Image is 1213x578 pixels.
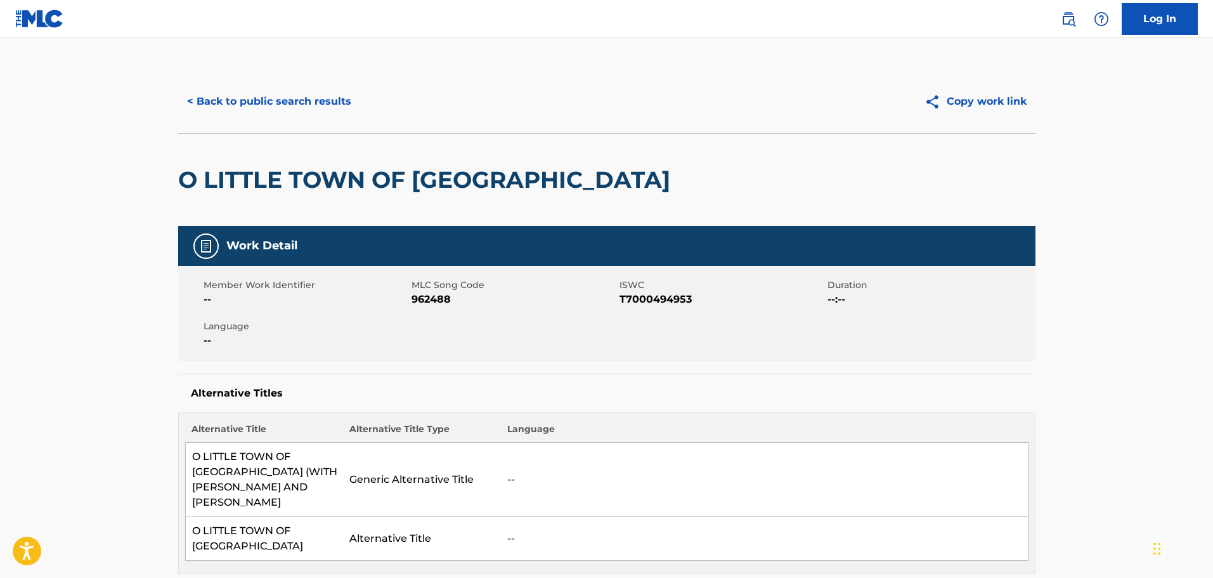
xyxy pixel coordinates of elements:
img: help [1094,11,1109,27]
td: O LITTLE TOWN OF [GEOGRAPHIC_DATA] (WITH [PERSON_NAME] AND [PERSON_NAME] [185,443,343,517]
img: Copy work link [924,94,947,110]
td: -- [501,443,1028,517]
button: < Back to public search results [178,86,360,117]
span: -- [204,333,408,348]
div: Help [1089,6,1114,32]
td: Alternative Title [343,517,501,561]
span: MLC Song Code [412,279,616,292]
span: 962488 [412,292,616,307]
th: Alternative Title Type [343,423,501,443]
td: -- [501,517,1028,561]
span: ISWC [619,279,824,292]
img: Work Detail [198,239,214,254]
h5: Alternative Titles [191,387,1023,400]
a: Public Search [1056,6,1081,32]
td: Generic Alternative Title [343,443,501,517]
span: Member Work Identifier [204,279,408,292]
span: -- [204,292,408,307]
span: Duration [827,279,1032,292]
button: Copy work link [916,86,1035,117]
div: Drag [1153,530,1161,568]
span: T7000494953 [619,292,824,307]
span: Language [204,320,408,333]
img: MLC Logo [15,10,64,28]
iframe: Chat Widget [1150,517,1213,578]
td: O LITTLE TOWN OF [GEOGRAPHIC_DATA] [185,517,343,561]
span: --:-- [827,292,1032,307]
h5: Work Detail [226,239,297,253]
th: Language [501,423,1028,443]
img: search [1061,11,1076,27]
h2: O LITTLE TOWN OF [GEOGRAPHIC_DATA] [178,166,677,194]
a: Log In [1122,3,1198,35]
th: Alternative Title [185,423,343,443]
